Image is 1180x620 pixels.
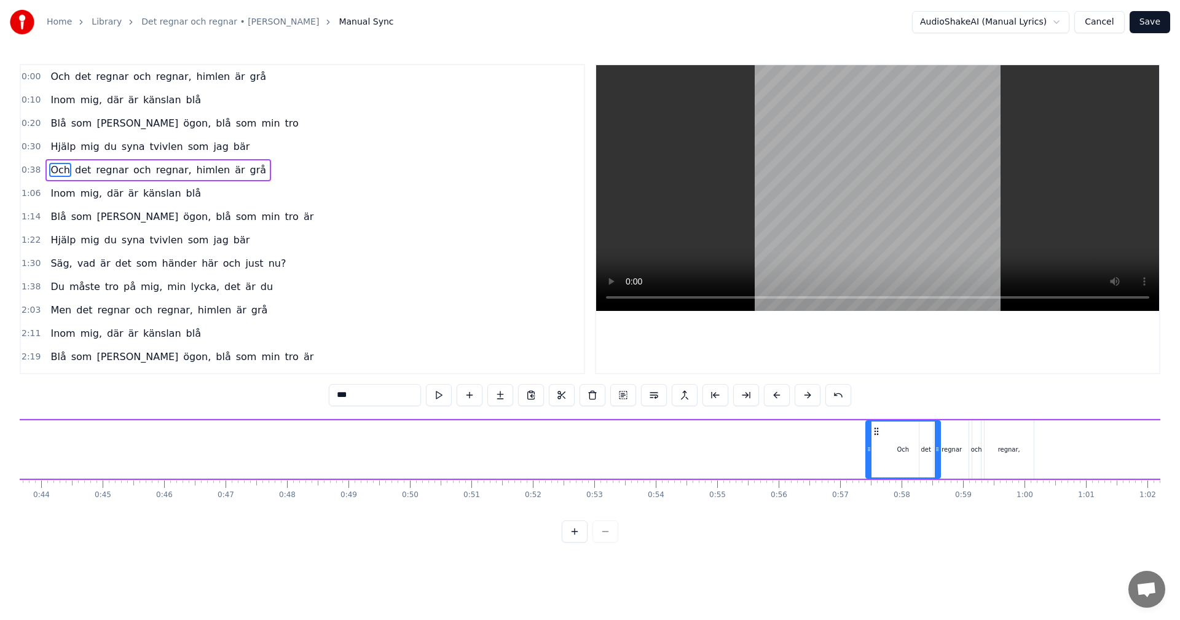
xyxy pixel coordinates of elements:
[49,280,65,294] span: Du
[22,187,41,200] span: 1:06
[235,303,247,317] span: är
[70,210,93,224] span: som
[267,256,288,270] span: nu?
[49,350,67,364] span: Blå
[22,304,41,316] span: 2:03
[122,280,137,294] span: på
[156,490,173,500] div: 0:46
[106,186,125,200] span: där
[971,445,982,454] div: och
[95,116,179,130] span: [PERSON_NAME]
[260,116,281,130] span: min
[49,303,73,317] span: Men
[49,163,71,177] span: Och
[1078,490,1095,500] div: 1:01
[232,139,251,154] span: bär
[75,303,93,317] span: det
[339,16,393,28] span: Manual Sync
[182,116,212,130] span: ögon,
[223,280,242,294] span: det
[832,490,849,500] div: 0:57
[155,69,193,84] span: regnar,
[235,116,258,130] span: som
[99,256,111,270] span: är
[195,163,232,177] span: himlen
[260,350,281,364] span: min
[106,326,125,340] span: där
[22,351,41,363] span: 2:19
[185,93,202,107] span: blå
[76,256,96,270] span: vad
[235,350,258,364] span: som
[187,233,210,247] span: som
[1130,11,1170,33] button: Save
[955,490,972,500] div: 0:59
[197,303,233,317] span: himlen
[127,93,140,107] span: är
[187,139,210,154] span: som
[135,256,159,270] span: som
[284,210,300,224] span: tro
[222,256,242,270] span: och
[249,163,268,177] span: grå
[525,490,541,500] div: 0:52
[79,326,103,340] span: mig,
[132,163,152,177] span: och
[49,186,76,200] span: Inom
[234,163,246,177] span: är
[47,16,72,28] a: Home
[49,256,73,270] span: Säg,
[942,445,962,454] div: regnar
[218,490,234,500] div: 0:47
[302,210,315,224] span: är
[49,93,76,107] span: Inom
[120,233,146,247] span: syna
[200,256,219,270] span: här
[22,141,41,153] span: 0:30
[1017,490,1033,500] div: 1:00
[79,139,100,154] span: mig
[47,16,394,28] nav: breadcrumb
[302,350,315,364] span: är
[463,490,480,500] div: 0:51
[49,69,71,84] span: Och
[160,256,198,270] span: händer
[141,16,319,28] a: Det regnar och regnar • [PERSON_NAME]
[195,69,232,84] span: himlen
[70,350,93,364] span: som
[897,445,909,454] div: Och
[260,210,281,224] span: min
[103,233,118,247] span: du
[114,256,132,270] span: det
[49,233,77,247] span: Hjälp
[95,350,179,364] span: [PERSON_NAME]
[127,186,140,200] span: är
[74,163,92,177] span: det
[132,69,152,84] span: och
[998,445,1020,454] div: regnar,
[22,328,41,340] span: 2:11
[402,490,419,500] div: 0:50
[244,256,264,270] span: just
[142,326,183,340] span: känslan
[189,280,221,294] span: lycka,
[235,210,258,224] span: som
[142,93,183,107] span: känslan
[22,257,41,270] span: 1:30
[95,210,179,224] span: [PERSON_NAME]
[250,303,269,317] span: grå
[140,280,163,294] span: mig,
[79,93,103,107] span: mig,
[1074,11,1124,33] button: Cancel
[96,303,132,317] span: regnar
[166,280,187,294] span: min
[70,116,93,130] span: som
[49,116,67,130] span: Blå
[49,326,76,340] span: Inom
[279,490,296,500] div: 0:48
[709,490,726,500] div: 0:55
[49,139,77,154] span: Hjälp
[214,116,232,130] span: blå
[95,163,130,177] span: regnar
[106,93,125,107] span: där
